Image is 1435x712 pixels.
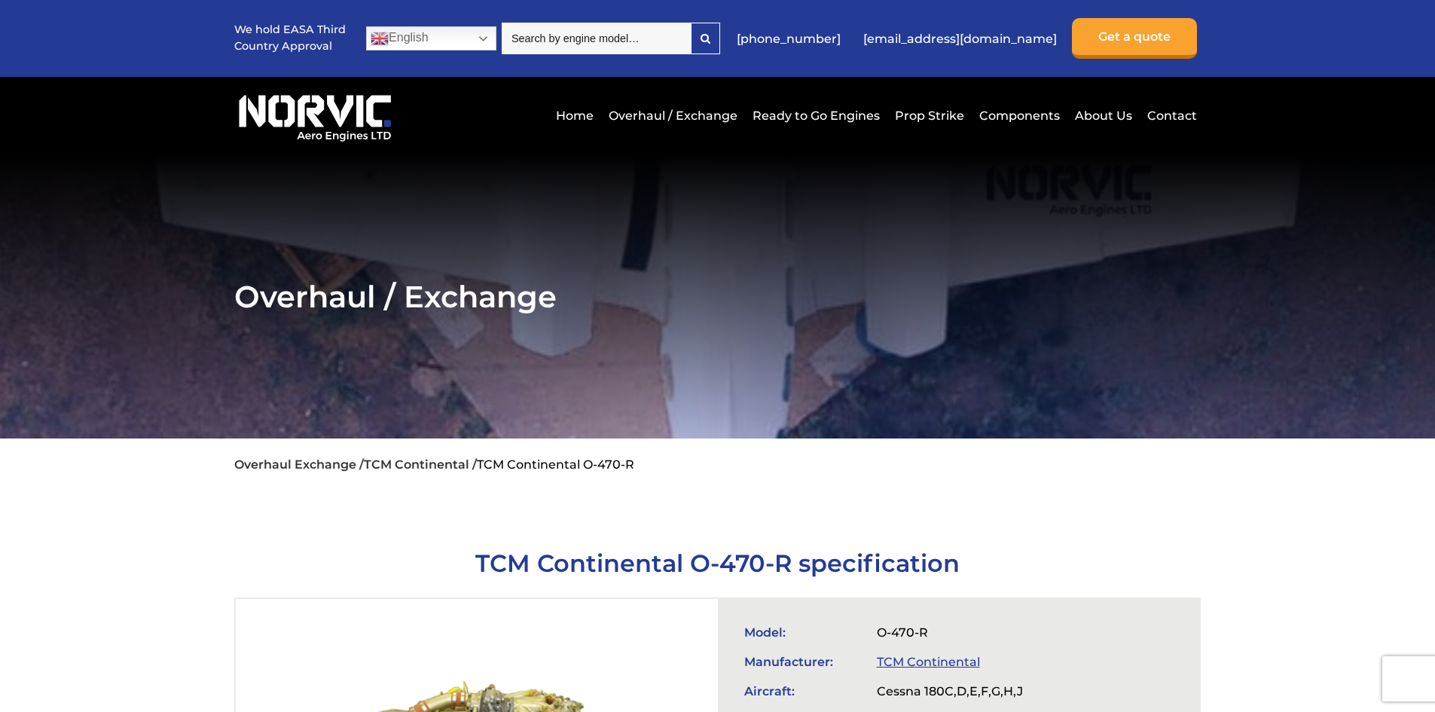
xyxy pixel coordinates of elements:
[366,26,496,50] a: English
[234,278,1201,315] h2: Overhaul / Exchange
[729,20,848,57] a: [PHONE_NUMBER]
[234,22,347,54] p: We hold EASA Third Country Approval
[477,457,634,472] li: TCM Continental O-470-R
[502,23,691,54] input: Search by engine model…
[737,618,869,647] td: Model:
[975,97,1064,134] a: Components
[371,29,389,47] img: en
[856,20,1064,57] a: [EMAIL_ADDRESS][DOMAIN_NAME]
[234,549,1201,578] h1: TCM Continental O-470-R specification
[605,97,741,134] a: Overhaul / Exchange
[891,97,968,134] a: Prop Strike
[234,457,364,472] a: Overhaul Exchange /
[749,97,884,134] a: Ready to Go Engines
[552,97,597,134] a: Home
[869,677,1112,706] td: Cessna 180C,D,E,F,G,H,J
[1143,97,1197,134] a: Contact
[877,655,980,669] a: TCM Continental
[1071,97,1136,134] a: About Us
[869,618,1112,647] td: O-470-R
[234,88,395,142] img: Norvic Aero Engines logo
[737,677,869,706] td: Aircraft:
[364,457,477,472] a: TCM Continental /
[1072,18,1197,59] a: Get a quote
[737,647,869,677] td: Manufacturer:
